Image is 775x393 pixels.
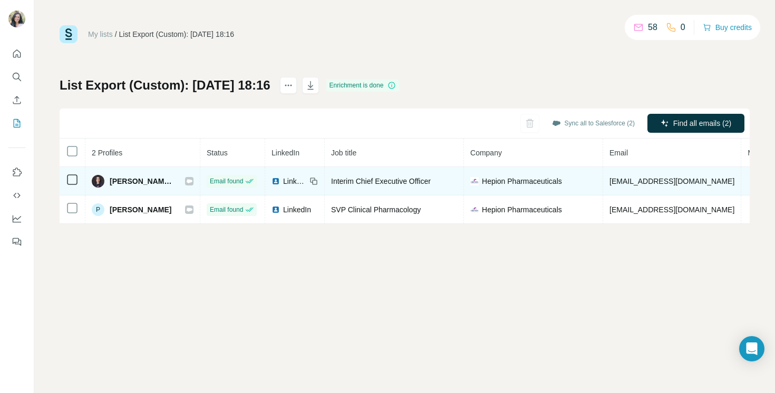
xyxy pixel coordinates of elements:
[703,20,752,35] button: Buy credits
[88,30,113,38] a: My lists
[470,205,479,214] img: company-logo
[272,177,280,185] img: LinkedIn logo
[8,232,25,251] button: Feedback
[60,25,77,43] img: Surfe Logo
[331,205,421,214] span: SVP Clinical Pharmacology
[609,177,734,185] span: [EMAIL_ADDRESS][DOMAIN_NAME]
[283,204,311,215] span: LinkedIn
[673,118,731,129] span: Find all emails (2)
[92,175,104,188] img: Avatar
[210,205,243,214] span: Email found
[280,77,297,94] button: actions
[272,149,299,157] span: LinkedIn
[609,149,628,157] span: Email
[326,79,400,92] div: Enrichment is done
[681,21,685,34] p: 0
[470,177,479,185] img: company-logo
[207,149,228,157] span: Status
[8,11,25,27] img: Avatar
[331,177,431,185] span: Interim Chief Executive Officer
[60,77,270,94] h1: List Export (Custom): [DATE] 18:16
[110,204,171,215] span: [PERSON_NAME]
[115,29,117,40] li: /
[8,44,25,63] button: Quick start
[8,209,25,228] button: Dashboard
[92,203,104,216] div: P
[8,91,25,110] button: Enrich CSV
[92,149,122,157] span: 2 Profiles
[283,176,306,186] span: LinkedIn
[482,176,562,186] span: Hepion Pharmaceuticals
[8,67,25,86] button: Search
[647,114,744,133] button: Find all emails (2)
[609,205,734,214] span: [EMAIL_ADDRESS][DOMAIN_NAME]
[210,176,243,186] span: Email found
[8,163,25,182] button: Use Surfe on LinkedIn
[331,149,356,157] span: Job title
[8,186,25,205] button: Use Surfe API
[648,21,657,34] p: 58
[482,204,562,215] span: Hepion Pharmaceuticals
[470,149,502,157] span: Company
[119,29,234,40] div: List Export (Custom): [DATE] 18:16
[545,115,642,131] button: Sync all to Salesforce (2)
[739,336,764,361] div: Open Intercom Messenger
[748,149,769,157] span: Mobile
[272,205,280,214] img: LinkedIn logo
[8,114,25,133] button: My lists
[110,176,175,186] span: [PERSON_NAME], MD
